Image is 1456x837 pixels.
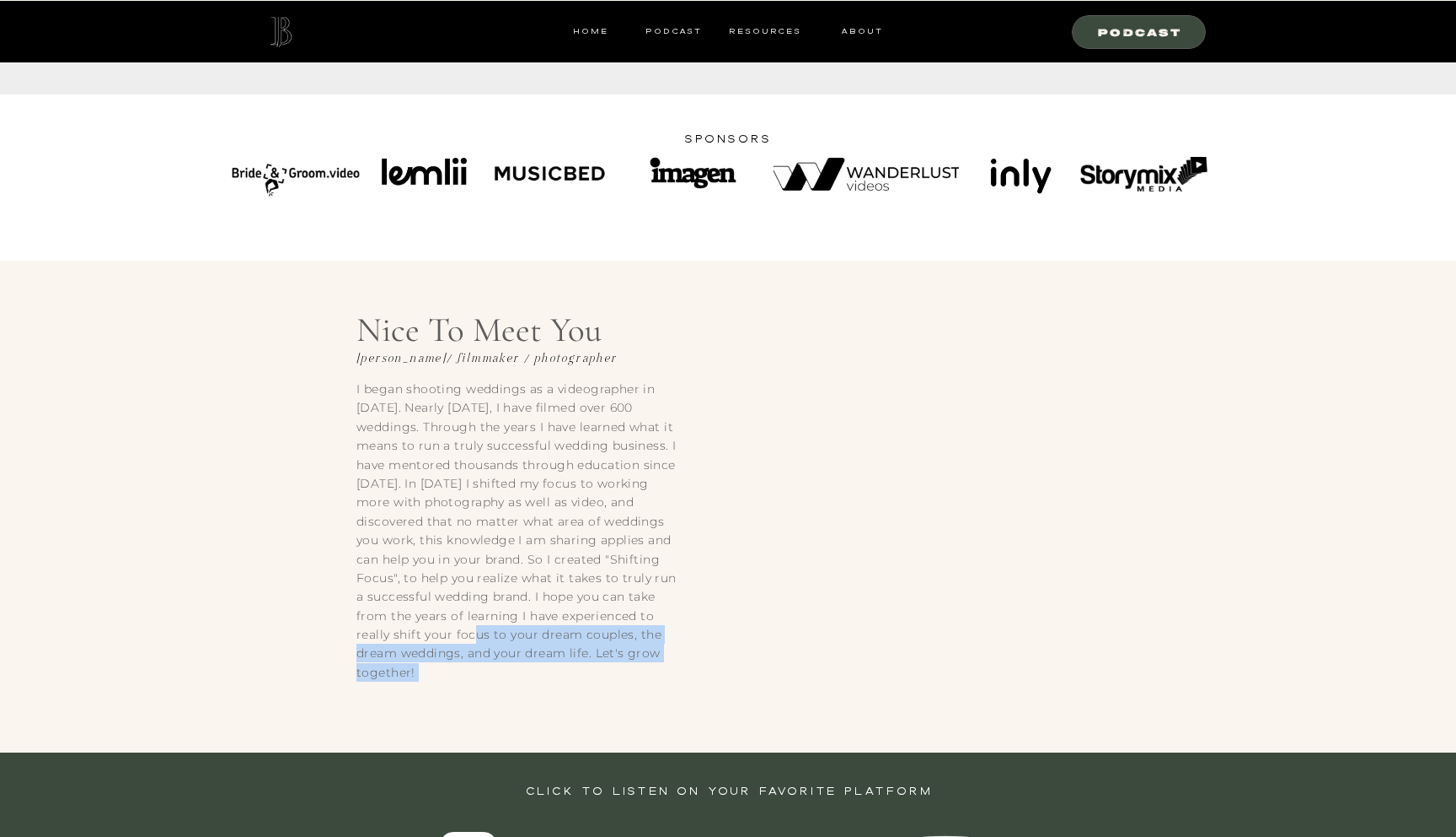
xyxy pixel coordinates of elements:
video: Your browser does not support the video tag. [741,297,977,717]
p: Nice to meet you [356,306,667,357]
h1: sponsors [640,129,816,164]
h3: [PERSON_NAME]/ Filmmaker / Photographer [356,350,667,366]
a: resources [723,24,801,39]
a: HOME [573,24,608,39]
a: Podcast [1083,24,1197,39]
p: I began shooting weddings as a videographer in [DATE]. Nearly [DATE], I have filmed over 600 wedd... [356,380,677,682]
a: Podcast [640,24,707,39]
h3: Click to listen on your favorite platform [478,781,980,797]
a: ABOUT [840,24,883,39]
